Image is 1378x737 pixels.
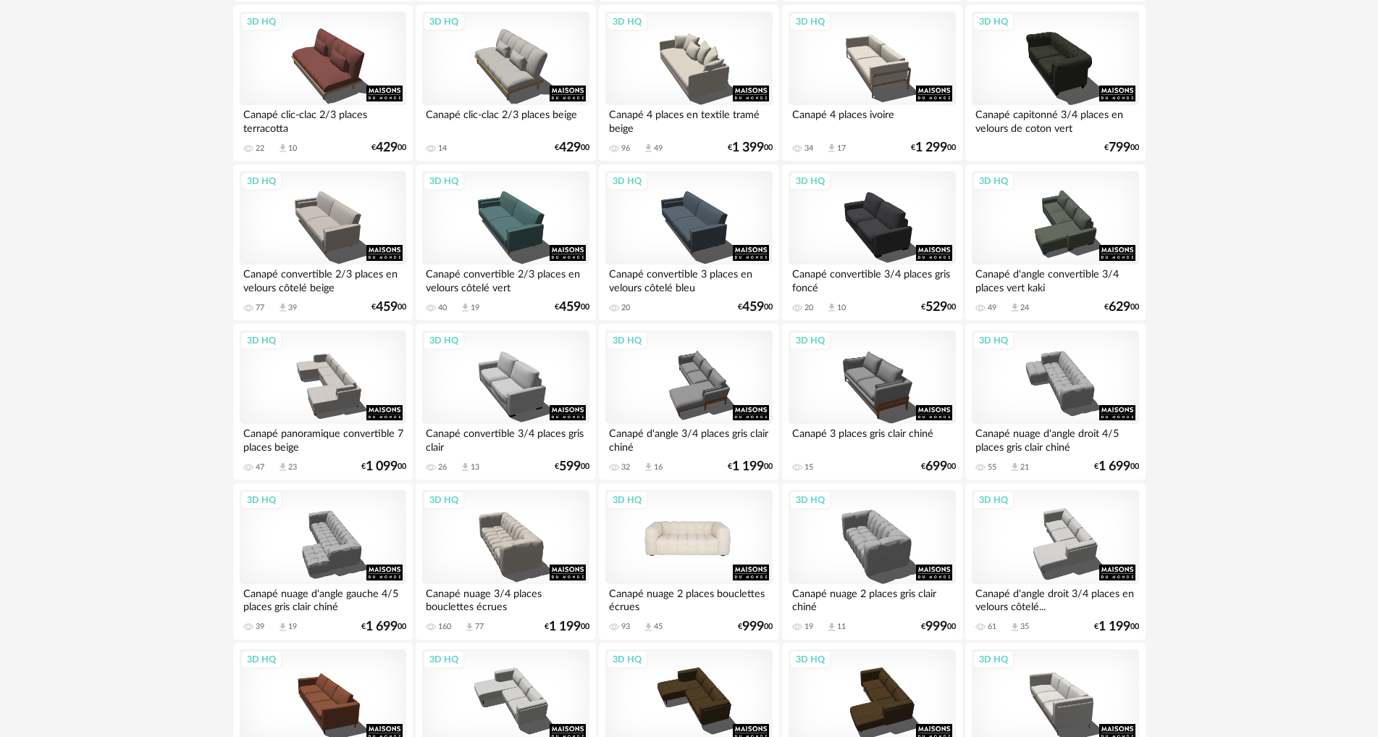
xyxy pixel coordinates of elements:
[621,462,630,472] div: 32
[789,105,955,134] div: Canapé 4 places ivoire
[1094,622,1139,632] div: € 00
[233,324,413,480] a: 3D HQ Canapé panoramique convertible 7 places beige 47 Download icon 23 €1 09900
[925,302,947,312] span: 529
[654,143,663,154] div: 49
[277,302,288,313] span: Download icon
[621,622,630,632] div: 93
[240,265,406,293] div: Canapé convertible 2/3 places en velours côtelé beige
[988,462,996,472] div: 55
[240,105,406,134] div: Canapé clic-clac 2/3 places terracotta
[921,302,956,312] div: € 00
[371,143,406,153] div: € 00
[782,165,962,321] a: 3D HQ Canapé convertible 3/4 places gris foncé 20 Download icon 10 €52900
[606,650,648,669] div: 3D HQ
[423,12,465,31] div: 3D HQ
[738,622,773,632] div: € 00
[1109,302,1130,312] span: 629
[423,491,465,509] div: 3D HQ
[1104,302,1139,312] div: € 00
[422,265,589,293] div: Canapé convertible 2/3 places en velours côtelé vert
[1104,143,1139,153] div: € 00
[911,143,956,153] div: € 00
[606,331,648,350] div: 3D HQ
[972,491,1014,509] div: 3D HQ
[256,622,264,632] div: 39
[605,424,772,453] div: Canapé d'angle 3/4 places gris clair chiné
[1094,462,1139,472] div: € 00
[256,462,264,472] div: 47
[621,303,630,313] div: 20
[422,424,589,453] div: Canapé convertible 3/4 places gris clair
[361,462,406,472] div: € 00
[438,143,447,154] div: 14
[555,302,589,312] div: € 00
[423,331,465,350] div: 3D HQ
[277,622,288,633] span: Download icon
[804,622,813,632] div: 19
[621,143,630,154] div: 96
[422,105,589,134] div: Canapé clic-clac 2/3 places beige
[599,165,778,321] a: 3D HQ Canapé convertible 3 places en velours côtelé bleu 20 €45900
[240,424,406,453] div: Canapé panoramique convertible 7 places beige
[277,143,288,154] span: Download icon
[1020,622,1029,632] div: 35
[972,424,1138,453] div: Canapé nuage d'angle droit 4/5 places gris clair chiné
[555,143,589,153] div: € 00
[925,462,947,472] span: 699
[361,622,406,632] div: € 00
[288,143,297,154] div: 10
[826,622,837,633] span: Download icon
[654,462,663,472] div: 16
[240,584,406,613] div: Canapé nuage d'angle gauche 4/5 places gris clair chiné
[366,462,398,472] span: 1 099
[240,491,282,509] div: 3D HQ
[376,302,398,312] span: 459
[972,331,1014,350] div: 3D HQ
[423,172,465,191] div: 3D HQ
[545,622,589,632] div: € 00
[471,462,479,472] div: 13
[233,5,413,162] a: 3D HQ Canapé clic-clac 2/3 places terracotta 22 Download icon 10 €42900
[965,324,1145,480] a: 3D HQ Canapé nuage d'angle droit 4/5 places gris clair chiné 55 Download icon 21 €1 69900
[288,303,297,313] div: 39
[599,483,778,640] a: 3D HQ Canapé nuage 2 places bouclettes écrues 93 Download icon 45 €99900
[464,622,475,633] span: Download icon
[789,650,831,669] div: 3D HQ
[416,165,595,321] a: 3D HQ Canapé convertible 2/3 places en velours côtelé vert 40 Download icon 19 €45900
[782,324,962,480] a: 3D HQ Canapé 3 places gris clair chiné 15 €69900
[972,650,1014,669] div: 3D HQ
[605,584,772,613] div: Canapé nuage 2 places bouclettes écrues
[240,650,282,669] div: 3D HQ
[789,172,831,191] div: 3D HQ
[599,5,778,162] a: 3D HQ Canapé 4 places en textile tramé beige 96 Download icon 49 €1 39900
[559,462,581,472] span: 599
[605,105,772,134] div: Canapé 4 places en textile tramé beige
[475,622,484,632] div: 77
[471,303,479,313] div: 19
[789,331,831,350] div: 3D HQ
[789,265,955,293] div: Canapé convertible 3/4 places gris foncé
[559,302,581,312] span: 459
[804,143,813,154] div: 34
[233,483,413,640] a: 3D HQ Canapé nuage d'angle gauche 4/5 places gris clair chiné 39 Download icon 19 €1 69900
[438,303,447,313] div: 40
[965,483,1145,640] a: 3D HQ Canapé d'angle droit 3/4 places en velours côtelé... 61 Download icon 35 €1 19900
[423,650,465,669] div: 3D HQ
[605,265,772,293] div: Canapé convertible 3 places en velours côtelé bleu
[643,143,654,154] span: Download icon
[1020,462,1029,472] div: 21
[742,622,764,632] span: 999
[742,302,764,312] span: 459
[240,172,282,191] div: 3D HQ
[804,462,813,472] div: 15
[965,165,1145,321] a: 3D HQ Canapé d'angle convertible 3/4 places vert kaki 49 Download icon 24 €62900
[921,462,956,472] div: € 00
[965,5,1145,162] a: 3D HQ Canapé capitonné 3/4 places en velours de coton vert €79900
[1098,462,1130,472] span: 1 699
[789,424,955,453] div: Canapé 3 places gris clair chiné
[826,302,837,313] span: Download icon
[606,491,648,509] div: 3D HQ
[988,622,996,632] div: 61
[789,491,831,509] div: 3D HQ
[972,584,1138,613] div: Canapé d'angle droit 3/4 places en velours côtelé...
